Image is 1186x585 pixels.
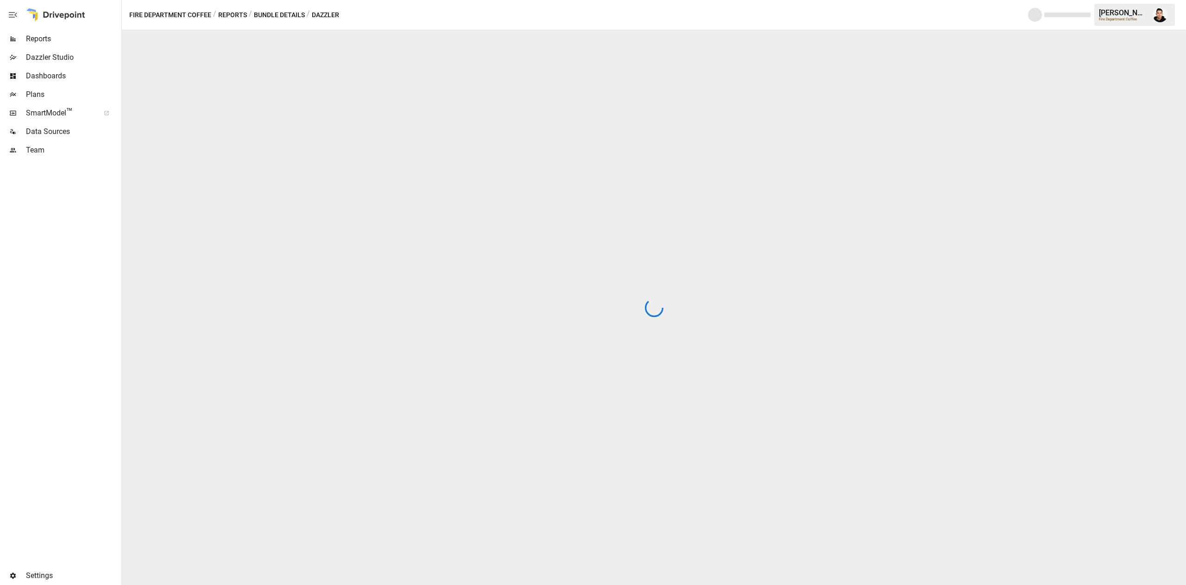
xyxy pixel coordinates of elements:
[26,89,120,100] span: Plans
[213,9,216,21] div: /
[26,52,120,63] span: Dazzler Studio
[26,145,120,156] span: Team
[26,70,120,82] span: Dashboards
[26,33,120,45] span: Reports
[1153,7,1167,22] img: Francisco Sanchez
[26,126,120,137] span: Data Sources
[26,108,94,119] span: SmartModel
[26,570,120,581] span: Settings
[254,9,305,21] button: Bundle Details
[1099,8,1147,17] div: [PERSON_NAME]
[218,9,247,21] button: Reports
[1147,2,1173,28] button: Francisco Sanchez
[1099,17,1147,21] div: Fire Department Coffee
[307,9,310,21] div: /
[129,9,211,21] button: Fire Department Coffee
[249,9,252,21] div: /
[66,106,73,118] span: ™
